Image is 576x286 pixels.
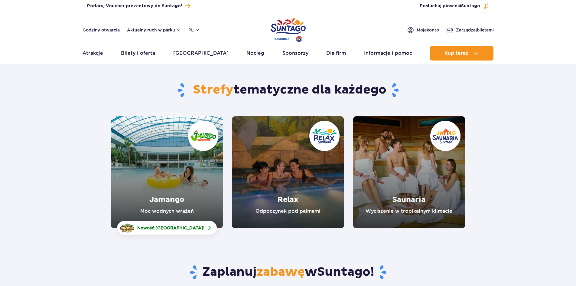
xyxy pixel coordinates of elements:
button: Kup teraz [430,46,493,61]
a: Zarządzajbiletami [446,26,494,34]
span: Nowość: ! [137,225,204,231]
span: Suntago [461,4,480,8]
span: Podaruj Voucher prezentowy do Suntago! [87,3,182,9]
span: zabawę [257,265,305,280]
a: Sponsorzy [282,46,308,61]
span: [GEOGRAPHIC_DATA] [155,225,203,230]
a: Nocleg [246,46,264,61]
a: Informacje i pomoc [364,46,412,61]
a: Godziny otwarcia [83,27,120,33]
a: Bilety i oferta [121,46,155,61]
span: Moje konto [417,27,439,33]
span: Posłuchaj piosenki [420,3,480,9]
span: Suntago [317,265,370,280]
h3: Zaplanuj w ! [111,265,465,280]
a: Nowość:[GEOGRAPHIC_DATA]! [117,221,217,235]
span: Kup teraz [444,51,468,56]
a: Park of Poland [271,15,306,43]
a: Saunaria [353,116,465,228]
button: Aktualny ruch w parku [127,28,181,32]
a: Mojekonto [407,26,439,34]
a: Relax [232,116,344,228]
a: Dla firm [326,46,346,61]
span: Zarządzaj biletami [456,27,494,33]
h1: tematyczne dla każdego [111,82,465,98]
button: pl [188,27,200,33]
a: Atrakcje [83,46,103,61]
a: Jamango [111,116,223,228]
button: Posłuchaj piosenkiSuntago [420,3,489,9]
a: [GEOGRAPHIC_DATA] [173,46,229,61]
span: Strefy [193,82,233,97]
a: Podaruj Voucher prezentowy do Suntago! [87,2,190,10]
